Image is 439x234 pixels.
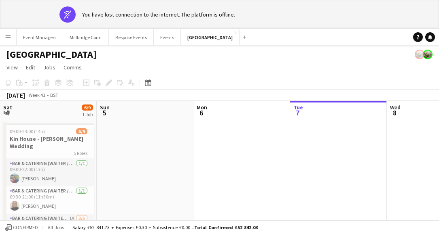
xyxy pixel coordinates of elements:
[154,29,181,45] button: Events
[43,64,55,71] span: Jobs
[10,128,45,134] span: 09:00-23:00 (14h)
[3,104,12,111] span: Sat
[50,92,58,98] div: BST
[389,108,401,117] span: 8
[72,224,258,230] div: Salary £52 841.73 + Expenses £0.30 + Subsistence £0.00 =
[99,108,110,117] span: 5
[2,108,12,117] span: 4
[46,224,66,230] span: All jobs
[100,104,110,111] span: Sun
[3,159,94,186] app-card-role: Bar & Catering (Waiter / waitress)1/109:00-22:00 (13h)[PERSON_NAME]
[6,48,97,61] h1: [GEOGRAPHIC_DATA]
[82,11,235,18] div: You have lost connection to the internet. The platform is offline.
[423,50,433,59] app-user-avatar: Staffing Manager
[82,104,93,111] span: 6/9
[194,224,258,230] span: Total Confirmed £52 842.03
[76,128,87,134] span: 6/9
[13,225,38,230] span: Confirmed
[4,223,39,232] button: Confirmed
[292,108,303,117] span: 7
[60,62,85,73] a: Comms
[63,29,109,45] button: Millbridge Court
[17,29,63,45] button: Event Managers
[6,64,18,71] span: View
[3,62,21,73] a: View
[64,64,82,71] span: Comms
[23,62,38,73] a: Edit
[195,108,207,117] span: 6
[40,62,59,73] a: Jobs
[6,91,25,99] div: [DATE]
[3,135,94,150] h3: Kin House - [PERSON_NAME] Wedding
[27,92,47,98] span: Week 41
[82,111,93,117] div: 1 Job
[109,29,154,45] button: Bespoke Events
[415,50,424,59] app-user-avatar: Staffing Manager
[293,104,303,111] span: Tue
[3,186,94,214] app-card-role: Bar & Catering (Waiter / waitress)1/109:30-21:00 (11h30m)[PERSON_NAME]
[197,104,207,111] span: Mon
[181,29,240,45] button: [GEOGRAPHIC_DATA]
[390,104,401,111] span: Wed
[74,150,87,156] span: 5 Roles
[26,64,35,71] span: Edit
